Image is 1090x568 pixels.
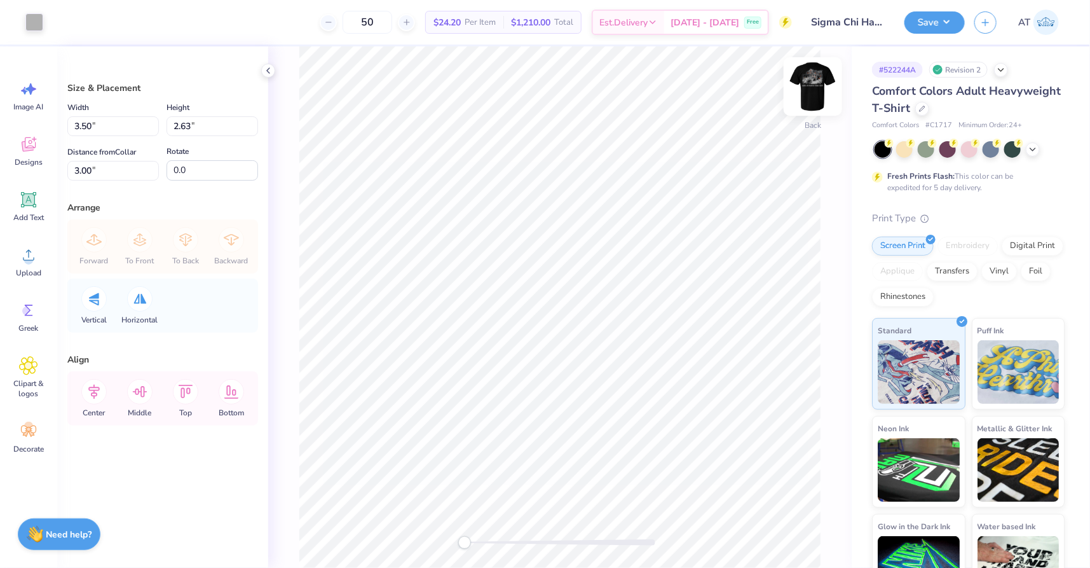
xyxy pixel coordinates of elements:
span: $24.20 [433,16,461,29]
div: Size & Placement [67,81,258,95]
span: Greek [19,323,39,333]
img: Back [787,61,838,112]
span: Total [554,16,573,29]
span: AT [1018,15,1030,30]
div: Applique [872,262,923,281]
div: Vinyl [981,262,1017,281]
label: Rotate [167,144,189,159]
span: Neon Ink [878,422,909,435]
div: Accessibility label [458,536,471,549]
span: Est. Delivery [599,16,648,29]
span: Metallic & Glitter Ink [978,422,1053,435]
span: Puff Ink [978,324,1004,337]
span: Center [83,408,106,418]
button: Save [904,11,965,34]
span: Middle [128,408,152,418]
span: Comfort Colors Adult Heavyweight T-Shirt [872,83,1061,116]
a: AT [1012,10,1065,35]
div: This color can be expedited for 5 day delivery. [887,170,1044,193]
span: Water based Ink [978,520,1036,533]
div: Arrange [67,201,258,214]
span: Vertical [81,315,107,325]
span: Add Text [13,212,44,223]
div: Transfers [927,262,978,281]
input: – – [343,11,392,34]
span: # C1717 [925,120,952,131]
span: Comfort Colors [872,120,919,131]
span: Bottom [219,408,244,418]
span: [DATE] - [DATE] [671,16,739,29]
div: Foil [1021,262,1051,281]
div: Print Type [872,211,1065,226]
span: Horizontal [122,315,158,325]
span: Decorate [13,444,44,454]
span: Glow in the Dark Ink [878,520,950,533]
span: Image AI [14,102,44,112]
img: Puff Ink [978,340,1059,404]
span: Minimum Order: 24 + [958,120,1022,131]
span: Clipart & logos [8,378,50,399]
img: Angie Trapanotto [1033,10,1059,35]
strong: Fresh Prints Flash: [887,171,955,181]
span: Standard [878,324,911,337]
img: Standard [878,340,960,404]
div: Digital Print [1002,237,1063,256]
div: Back [805,120,821,132]
span: $1,210.00 [511,16,550,29]
label: Distance from Collar [67,144,136,160]
span: Per Item [465,16,496,29]
img: Neon Ink [878,438,960,502]
label: Height [167,100,189,115]
div: Align [67,353,258,366]
div: # 522244A [872,62,923,78]
label: Width [67,100,89,115]
span: Designs [15,157,43,167]
div: Embroidery [937,237,998,256]
strong: Need help? [46,529,92,541]
div: Rhinestones [872,287,934,307]
div: Revision 2 [929,62,988,78]
span: Upload [16,268,41,278]
div: Screen Print [872,237,934,256]
span: Free [747,18,759,27]
span: Top [179,408,192,418]
input: Untitled Design [801,10,895,35]
img: Metallic & Glitter Ink [978,438,1059,502]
